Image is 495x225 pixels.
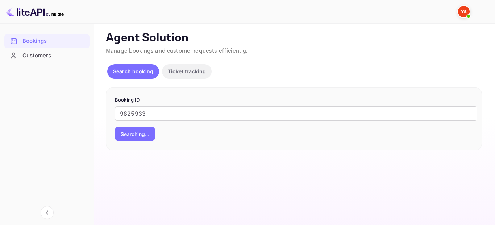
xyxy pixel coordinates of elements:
img: Yandex Support [458,6,470,17]
div: Customers [4,49,90,63]
p: Search booking [113,67,153,75]
button: Searching... [115,127,155,141]
button: Collapse navigation [41,206,54,219]
img: LiteAPI logo [6,6,64,17]
div: Customers [22,52,86,60]
a: Customers [4,49,90,62]
div: Bookings [22,37,86,45]
span: Manage bookings and customer requests efficiently. [106,47,248,55]
a: Bookings [4,34,90,48]
input: Enter Booking ID (e.g., 63782194) [115,106,477,121]
p: Ticket tracking [168,67,206,75]
p: Booking ID [115,97,473,104]
p: Agent Solution [106,31,482,45]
